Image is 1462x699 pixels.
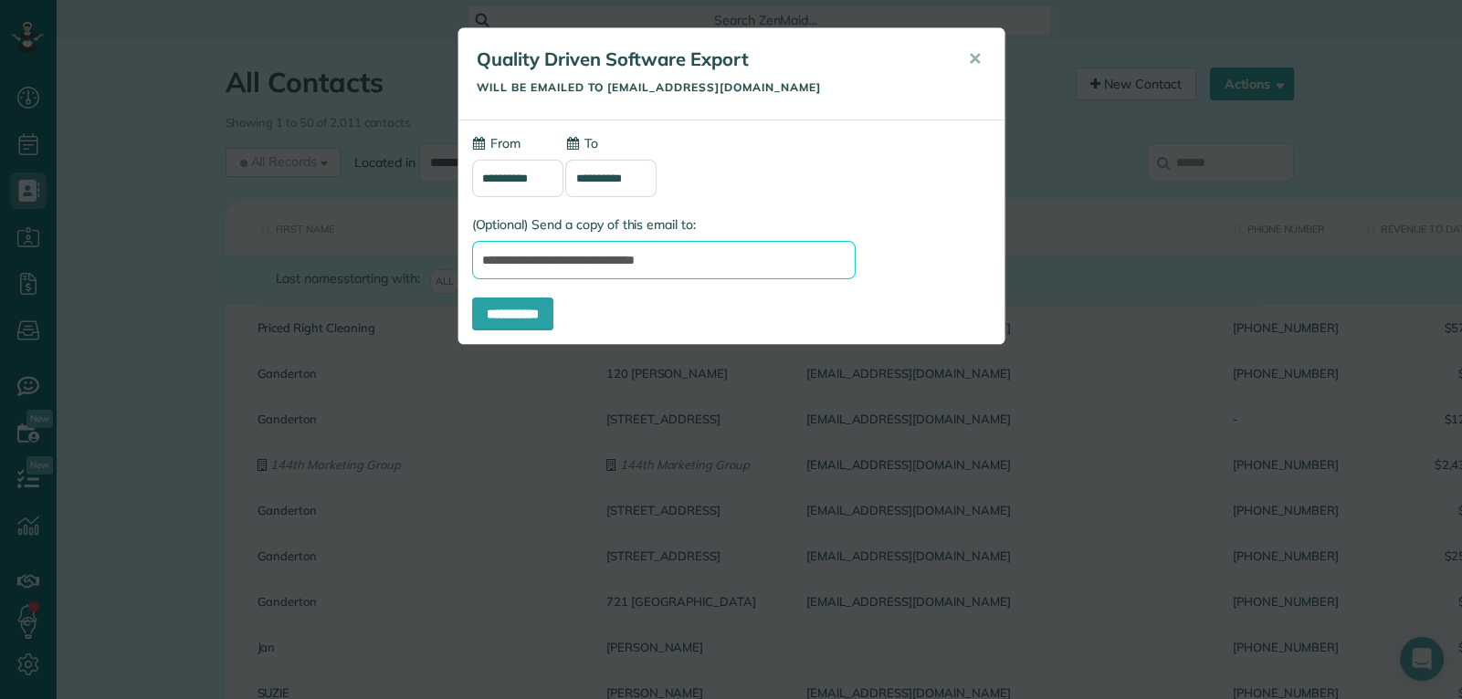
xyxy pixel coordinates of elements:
[565,134,597,152] label: To
[477,47,942,72] h5: Quality Driven Software Export
[472,134,521,152] label: From
[968,48,982,69] span: ✕
[477,81,942,93] h5: Will be emailed to [EMAIL_ADDRESS][DOMAIN_NAME]
[472,215,991,234] label: (Optional) Send a copy of this email to:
